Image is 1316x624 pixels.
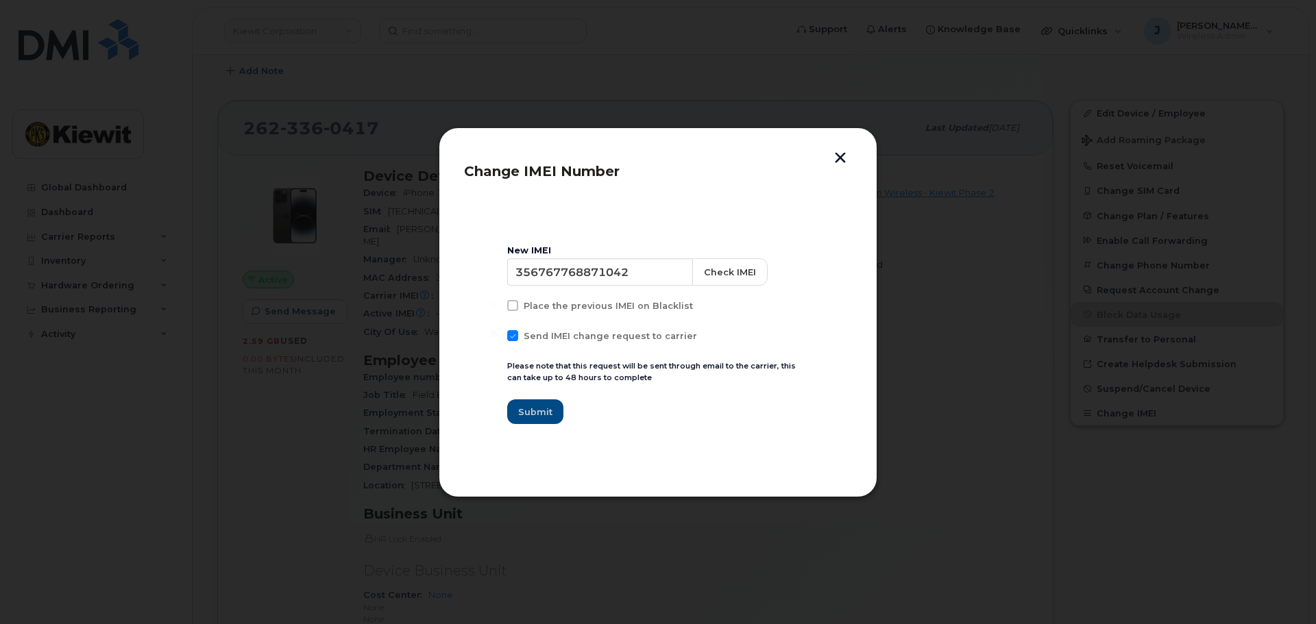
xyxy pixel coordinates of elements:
small: Please note that this request will be sent through email to the carrier, this can take up to 48 h... [507,361,796,382]
button: Submit [507,399,563,424]
span: Change IMEI Number [464,163,620,179]
button: Check IMEI [692,258,768,286]
input: Send IMEI change request to carrier [491,330,498,337]
iframe: Messenger Launcher [1256,564,1306,614]
span: Send IMEI change request to carrier [524,331,697,341]
div: New IMEI [507,245,809,256]
span: Place the previous IMEI on Blacklist [524,301,693,311]
span: Submit [518,405,552,419]
input: Place the previous IMEI on Blacklist [491,300,498,307]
